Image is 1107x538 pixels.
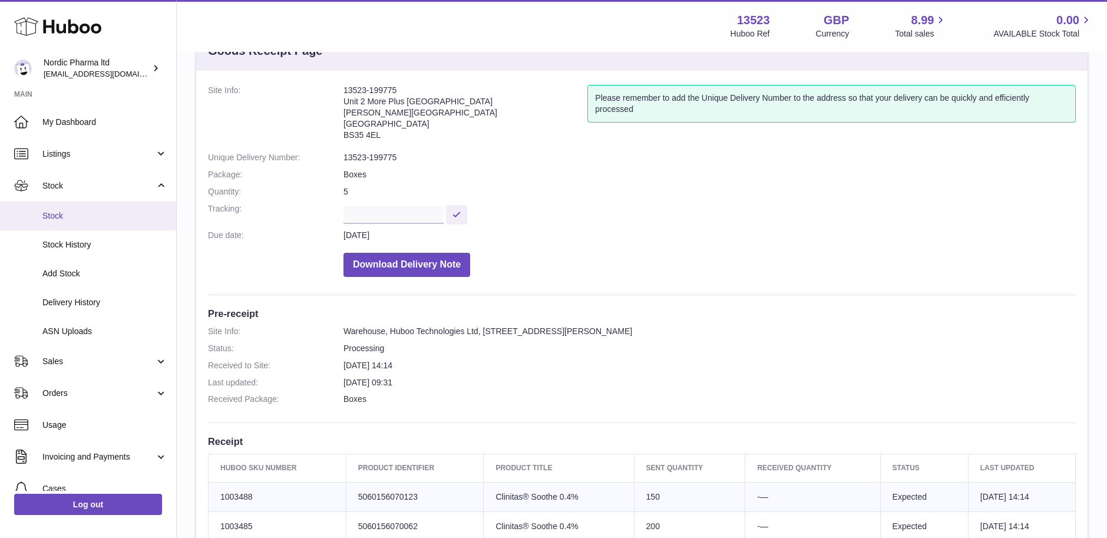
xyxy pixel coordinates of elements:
[42,451,155,463] span: Invoicing and Payments
[343,377,1076,388] dd: [DATE] 09:31
[343,152,1076,163] dd: 13523-199775
[911,12,934,28] span: 8.99
[42,356,155,367] span: Sales
[343,186,1076,197] dd: 5
[209,454,346,482] th: Huboo SKU Number
[208,186,343,197] dt: Quantity:
[208,85,343,146] dt: Site Info:
[208,394,343,405] dt: Received Package:
[42,180,155,192] span: Stock
[824,12,849,28] strong: GBP
[343,394,1076,405] dd: Boxes
[44,69,173,78] span: [EMAIL_ADDRESS][DOMAIN_NAME]
[343,230,1076,241] dd: [DATE]
[208,360,343,371] dt: Received to Site:
[993,28,1093,39] span: AVAILABLE Stock Total
[208,326,343,337] dt: Site Info:
[14,60,32,77] img: chika.alabi@nordicpharma.com
[209,482,346,511] td: 1003488
[880,454,968,482] th: Status
[634,454,745,482] th: Sent Quantity
[208,435,1076,448] h3: Receipt
[42,239,167,250] span: Stock History
[737,12,770,28] strong: 13523
[816,28,850,39] div: Currency
[745,454,880,482] th: Received Quantity
[346,454,484,482] th: Product Identifier
[42,483,167,494] span: Cases
[343,343,1076,354] dd: Processing
[343,169,1076,180] dd: Boxes
[993,12,1093,39] a: 0.00 AVAILABLE Stock Total
[343,326,1076,337] dd: Warehouse, Huboo Technologies Ltd, [STREET_ADDRESS][PERSON_NAME]
[587,85,1076,123] div: Please remember to add the Unique Delivery Number to the address so that your delivery can be qui...
[745,482,880,511] td: -—
[343,253,470,277] button: Download Delivery Note
[208,203,343,224] dt: Tracking:
[634,482,745,511] td: 150
[208,152,343,163] dt: Unique Delivery Number:
[44,57,150,80] div: Nordic Pharma ltd
[343,85,587,146] address: 13523-199775 Unit 2 More Plus [GEOGRAPHIC_DATA] [PERSON_NAME][GEOGRAPHIC_DATA] [GEOGRAPHIC_DATA] ...
[731,28,770,39] div: Huboo Ref
[208,377,343,388] dt: Last updated:
[484,482,634,511] td: Clinitas® Soothe 0.4%
[895,12,947,39] a: 8.99 Total sales
[42,420,167,431] span: Usage
[968,454,1075,482] th: Last updated
[14,494,162,515] a: Log out
[42,148,155,160] span: Listings
[346,482,484,511] td: 5060156070123
[1056,12,1079,28] span: 0.00
[42,117,167,128] span: My Dashboard
[484,454,634,482] th: Product title
[208,343,343,354] dt: Status:
[42,268,167,279] span: Add Stock
[42,326,167,337] span: ASN Uploads
[968,482,1075,511] td: [DATE] 14:14
[42,210,167,222] span: Stock
[208,230,343,241] dt: Due date:
[42,297,167,308] span: Delivery History
[880,482,968,511] td: Expected
[42,388,155,399] span: Orders
[208,169,343,180] dt: Package:
[343,360,1076,371] dd: [DATE] 14:14
[895,28,947,39] span: Total sales
[208,307,1076,320] h3: Pre-receipt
